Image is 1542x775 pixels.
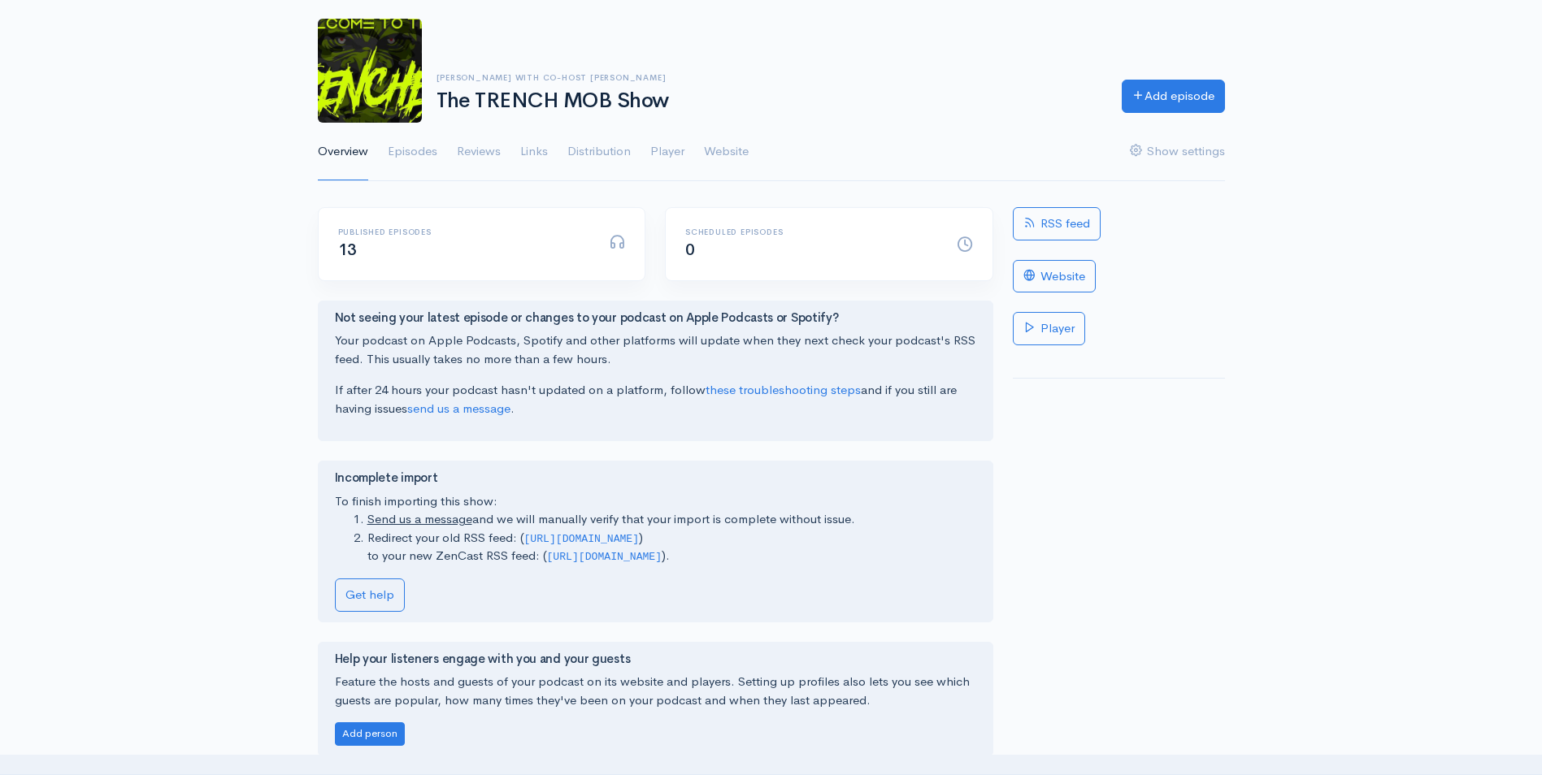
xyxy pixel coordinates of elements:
[685,227,937,236] h6: Scheduled episodes
[338,227,590,236] h6: Published episodes
[335,471,976,611] div: To finish importing this show:
[335,381,976,418] p: If after 24 hours your podcast hasn't updated on a platform, follow and if you still are having i...
[547,551,662,563] code: [URL][DOMAIN_NAME]
[650,123,684,181] a: Player
[335,673,976,709] p: Feature the hosts and guests of your podcast on its website and players. Setting up profiles also...
[318,123,368,181] a: Overview
[335,331,976,368] p: Your podcast on Apple Podcasts, Spotify and other platforms will update when they next check your...
[407,400,510,416] a: send us a message
[704,123,749,181] a: Website
[335,722,405,746] button: Add person
[437,89,1102,113] h1: The TRENCH MOB Show
[388,123,437,181] a: Episodes
[367,511,472,526] a: Send us a message
[338,240,357,260] span: 13
[335,578,405,612] a: Get help
[457,123,501,181] a: Reviews
[685,240,695,260] span: 0
[335,725,405,740] a: Add person
[367,510,976,529] li: and we will manually verify that your import is complete without issue.
[1013,312,1085,345] a: Player
[335,311,976,325] h4: Not seeing your latest episode or changes to your podcast on Apple Podcasts or Spotify?
[1130,123,1225,181] a: Show settings
[567,123,631,181] a: Distribution
[437,73,1102,82] h6: [PERSON_NAME] with Co-Host [PERSON_NAME]
[520,123,548,181] a: Links
[1013,207,1101,240] a: RSS feed
[367,529,976,565] li: Redirect your old RSS feed: ( ) to your new ZenCast RSS feed: ( ).
[335,652,976,666] h4: Help your listeners engage with you and your guests
[706,382,861,397] a: these troubleshooting steps
[335,471,976,485] h4: Incomplete import
[1122,80,1225,113] a: Add episode
[1013,260,1096,293] a: Website
[524,533,640,545] code: [URL][DOMAIN_NAME]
